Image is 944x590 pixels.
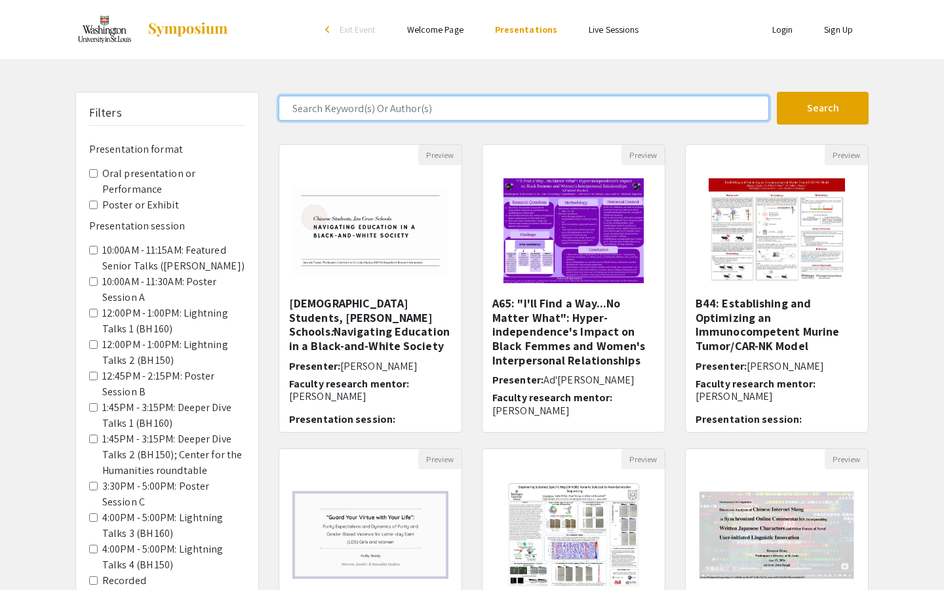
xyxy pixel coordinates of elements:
[495,24,557,35] a: Presentations
[102,573,146,589] label: Recorded
[289,412,395,426] span: Presentation session:
[102,431,245,479] label: 1:45PM - 3:15PM: Deeper Dive Talks 2 (BH 150); Center for the Humanities roundtable
[825,449,868,469] button: Preview
[279,174,462,288] img: <p><span style="color: rgb(0, 0, 0);">Chinese Students, Jim Crow Schools</span><em style="color: ...
[102,400,245,431] label: 1:45PM - 3:15PM: Deeper Dive Talks 1 (BH 160)
[279,144,462,433] div: Open Presentation <p><span style="color: rgb(0, 0, 0);">Chinese Students, Jim Crow Schools</span>...
[89,220,245,232] h6: Presentation session
[543,373,635,387] span: Ad'[PERSON_NAME]
[492,404,655,417] p: [PERSON_NAME]
[147,22,229,37] img: Symposium by ForagerOne
[102,541,245,573] label: 4:00PM - 5:00PM: Lightning Talks 4 (BH 150)
[102,274,245,305] label: 10:00AM - 11:30AM: Poster Session A
[696,296,858,353] h5: B44: Establishing and Optimizing an Immunocompetent Murine Tumor/CAR-NK Model
[102,479,245,510] label: 3:30PM - 5:00PM: Poster Session C
[747,359,824,373] span: [PERSON_NAME]
[75,13,229,46] a: Spring 2024 Undergraduate Research Symposium
[696,412,802,426] span: Presentation session:
[102,368,245,400] label: 12:45PM - 2:15PM: Poster Session B
[330,324,334,339] em: :
[492,296,655,367] h5: A65: "I'll Find a Way...No Matter What": Hyper-independence's Impact on Black Femmes and Women's ...
[492,391,612,404] span: Faculty research mentor:
[102,197,179,213] label: Poster or Exhibit
[772,24,793,35] a: Login
[490,165,656,296] img: <p>A65: "I'll Find a Way...No Matter What": Hyper-independence's Impact on Black Femmes and Women...
[289,377,409,391] span: Faculty research mentor:
[482,144,665,433] div: Open Presentation <p>A65: "I'll Find a Way...No Matter What": Hyper-independence's Impact on Blac...
[102,337,245,368] label: 12:00PM - 1:00PM: Lightning Talks 2 (BH 150)
[696,390,858,403] p: [PERSON_NAME]
[492,374,655,386] h6: Presenter:
[685,144,869,433] div: Open Presentation <p>B44: Establishing and Optimizing an Immunocompetent Murine Tumor/CAR-NK Mode...
[621,449,665,469] button: Preview
[289,296,452,353] h5: [DEMOGRAPHIC_DATA] Students, [PERSON_NAME] Schools Navigating Education in a Black-and-White Society
[102,243,245,274] label: 10:00AM - 11:15AM: Featured Senior Talks ([PERSON_NAME])
[418,145,462,165] button: Preview
[407,24,463,35] a: Welcome Page
[325,26,333,33] div: arrow_back_ios
[589,24,639,35] a: Live Sessions
[289,360,452,372] h6: Presenter:
[824,24,853,35] a: Sign Up
[89,106,122,120] h5: Filters
[340,359,418,373] span: [PERSON_NAME]
[75,13,134,46] img: Spring 2024 Undergraduate Research Symposium
[279,96,769,121] input: Search Keyword(s) Or Author(s)
[89,143,245,155] h6: Presentation format
[696,360,858,372] h6: Presenter:
[289,390,452,403] p: [PERSON_NAME]
[418,449,462,469] button: Preview
[102,305,245,337] label: 12:00PM - 1:00PM: Lightning Talks 1 (BH 160)
[696,165,857,296] img: <p>B44: Establishing and Optimizing an Immunocompetent Murine Tumor/CAR-NK Model</p>
[825,145,868,165] button: Preview
[340,24,376,35] span: Exit Event
[621,145,665,165] button: Preview
[102,510,245,541] label: 4:00PM - 5:00PM: Lightning Talks 3 (BH 160)
[696,377,816,391] span: Faculty research mentor:
[777,92,869,125] button: Search
[102,166,245,197] label: Oral presentation or Performance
